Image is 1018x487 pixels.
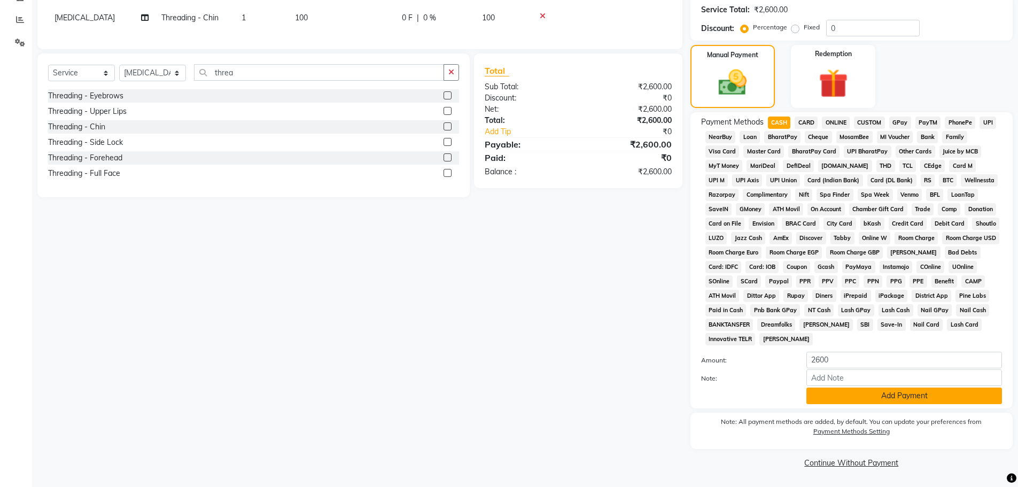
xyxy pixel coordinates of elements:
[807,203,845,215] span: On Account
[796,232,826,244] span: Discover
[961,174,998,187] span: Wellnessta
[912,203,934,215] span: Trade
[810,65,857,102] img: _gift.svg
[912,290,951,302] span: District App
[782,218,819,230] span: BRAC Card
[736,203,765,215] span: GMoney
[961,275,985,288] span: CAMP
[578,151,680,164] div: ₹0
[701,23,734,34] div: Discount:
[757,319,795,331] span: Dreamfolks
[705,160,743,172] span: MyT Money
[826,246,883,259] span: Room Charge GBP
[910,275,927,288] span: PPE
[743,290,779,302] span: Dittor App
[48,106,127,117] div: Threading - Upper Lips
[477,115,578,126] div: Total:
[482,13,495,22] span: 100
[161,13,219,22] span: Threading - Chin
[864,275,882,288] span: PPN
[578,166,680,177] div: ₹2,600.00
[896,145,935,158] span: Other Cards
[921,174,935,187] span: RS
[693,355,799,365] label: Amount:
[753,22,787,32] label: Percentage
[769,203,803,215] span: ATH Movil
[947,319,982,331] span: Lash Card
[815,49,852,59] label: Redemption
[841,290,871,302] span: iPrepaid
[945,246,981,259] span: Bad Debts
[743,189,791,201] span: Complimentary
[939,145,982,158] span: Juice by MCB
[477,138,578,151] div: Payable:
[897,189,922,201] span: Venmo
[926,189,943,201] span: BFL
[939,174,957,187] span: BTC
[477,81,578,92] div: Sub Total:
[705,189,739,201] span: Razorpay
[838,304,874,316] span: Lash GPay
[836,131,873,143] span: MosamBee
[895,232,938,244] span: Room Charge
[578,138,680,151] div: ₹2,600.00
[899,160,916,172] span: TCL
[48,90,123,102] div: Threading - Eyebrows
[783,290,808,302] span: Rupay
[754,4,788,16] div: ₹2,600.00
[806,352,1002,368] input: Amount
[705,304,747,316] span: Paid in Cash
[705,333,756,345] span: Innovative TELR
[766,246,822,259] span: Room Charge EGP
[477,166,578,177] div: Balance :
[705,261,742,273] span: Card: IDFC
[965,203,996,215] span: Donation
[759,333,813,345] span: [PERSON_NAME]
[931,275,958,288] span: Benefit
[48,168,120,179] div: Threading - Full Face
[955,290,989,302] span: Pine Labs
[740,131,760,143] span: Loan
[402,12,413,24] span: 0 F
[915,117,941,129] span: PayTM
[477,126,595,137] a: Add Tip
[860,218,884,230] span: bKash
[194,64,444,81] input: Search or Scan
[942,131,967,143] span: Family
[749,218,778,230] span: Envision
[477,92,578,104] div: Discount:
[849,203,907,215] span: Chamber Gift Card
[707,50,758,60] label: Manual Payment
[804,304,834,316] span: NT Cash
[485,65,509,76] span: Total
[830,232,854,244] span: Tabby
[817,189,853,201] span: Spa Finder
[938,203,960,215] span: Comp
[788,145,840,158] span: BharatPay Card
[693,374,799,383] label: Note:
[805,131,832,143] span: Cheque
[705,275,733,288] span: SOnline
[783,160,814,172] span: DefiDeal
[804,174,863,187] span: Card (Indian Bank)
[876,160,895,172] span: THD
[705,290,740,302] span: ATH Movil
[705,232,727,244] span: LUZO
[880,261,913,273] span: Instamojo
[705,319,753,331] span: BANKTANSFER
[747,160,779,172] span: MariDeal
[804,22,820,32] label: Fixed
[768,117,791,129] span: CASH
[859,232,891,244] span: Online W
[799,319,853,331] span: [PERSON_NAME]
[701,4,750,16] div: Service Total:
[48,152,122,164] div: Threading - Forehead
[731,232,765,244] span: Jazz Cash
[877,319,906,331] span: Save-In
[750,304,800,316] span: Pnb Bank GPay
[693,458,1011,469] a: Continue Without Payment
[916,261,944,273] span: COnline
[806,369,1002,386] input: Add Note
[578,92,680,104] div: ₹0
[705,218,745,230] span: Card on File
